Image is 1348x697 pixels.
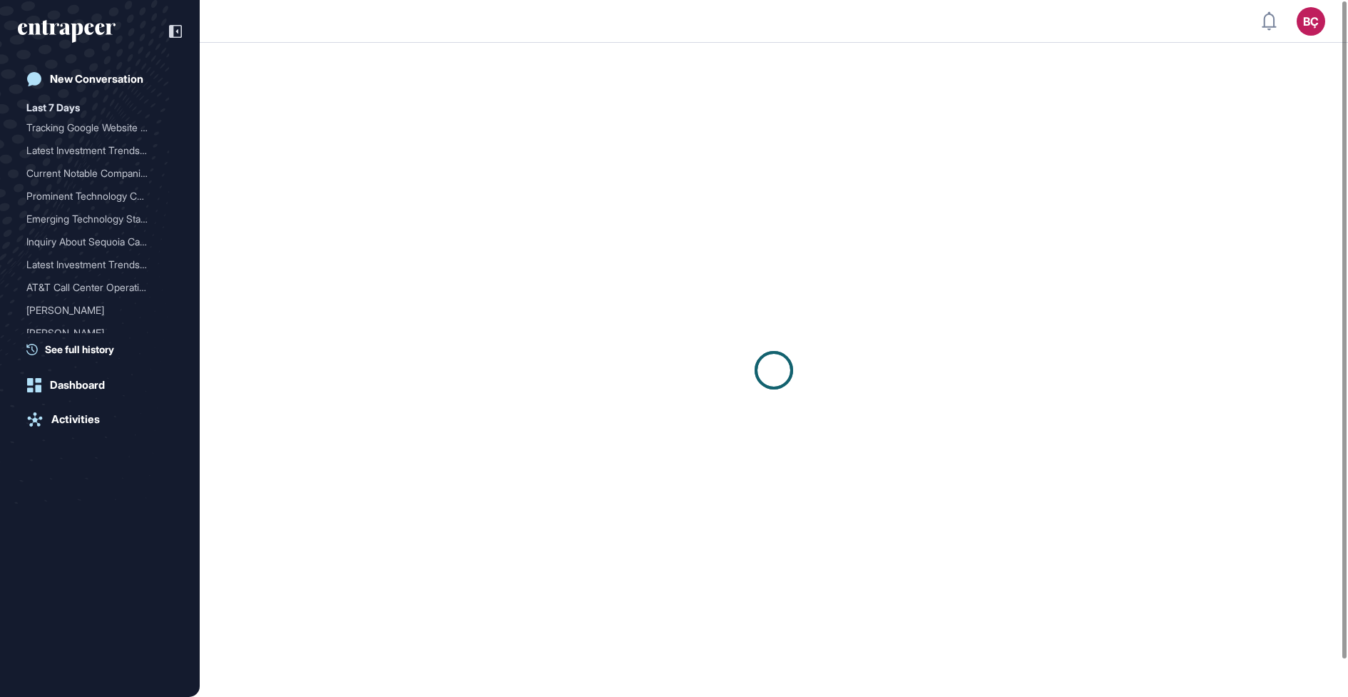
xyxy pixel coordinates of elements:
[26,276,162,299] div: AT&T Call Center Operatio...
[26,185,173,208] div: Prominent Technology Companies Gaining Attention in Europe
[26,139,173,162] div: Latest Investment Trends in Europe: Focus on Emerging Industries and AI-Driven Opportunities
[26,208,173,230] div: Emerging Technology Startups Gaining Attention
[26,99,80,116] div: Last 7 Days
[45,342,114,357] span: See full history
[26,116,173,139] div: Tracking Google Website Activity
[18,371,182,400] a: Dashboard
[26,276,173,299] div: AT&T Call Center Operations Outsourcing Partners and Customer Service Strategy
[51,413,100,426] div: Activities
[26,139,162,162] div: Latest Investment Trends ...
[18,405,182,434] a: Activities
[26,322,173,345] div: Curie
[26,208,162,230] div: Emerging Technology Start...
[26,322,162,345] div: [PERSON_NAME]
[1297,7,1325,36] button: BÇ
[26,253,173,276] div: Latest Investment Trends in Europe: Focus on Emerging Industries and AI-Driven Opportunities
[18,65,182,93] a: New Conversation
[26,253,162,276] div: Latest Investment Trends ...
[26,116,162,139] div: Tracking Google Website A...
[26,299,173,322] div: Reese
[26,162,173,185] div: Current Notable Companies in the European Technology Sector
[50,73,143,86] div: New Conversation
[26,185,162,208] div: Prominent Technology Comp...
[26,342,182,357] a: See full history
[18,20,116,43] div: entrapeer-logo
[50,379,105,392] div: Dashboard
[26,230,173,253] div: Inquiry About Sequoia Capital
[26,299,162,322] div: [PERSON_NAME]
[26,162,162,185] div: Current Notable Companies...
[26,230,162,253] div: Inquiry About Sequoia Cap...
